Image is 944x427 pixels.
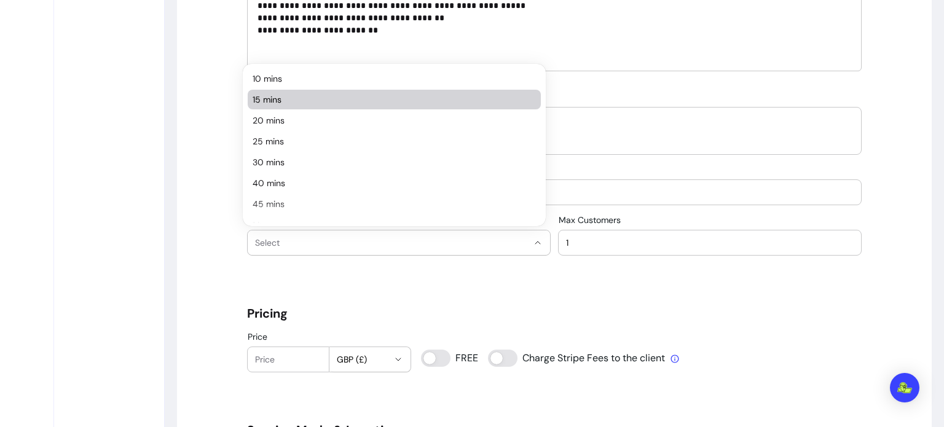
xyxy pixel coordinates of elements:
div: Open Intercom Messenger [890,373,919,402]
span: 15 mins [253,93,523,106]
span: 30 mins [253,156,523,168]
input: FREE [421,350,478,367]
input: Max Customers [566,237,854,249]
p: Press CTRL/SHIFT + ENTER to make a line break. [247,71,862,81]
span: Price [248,331,267,342]
span: 45 mins [253,198,523,210]
span: Select [255,237,528,249]
input: Tags [255,186,854,198]
textarea: Add your own notes [253,112,856,149]
span: 10 mins [253,72,523,85]
span: 25 mins [253,135,523,147]
h5: Pricing [247,305,862,322]
span: GBP (£) [337,353,389,366]
span: Max Customers [559,214,621,225]
input: Charge Stripe Fees to the client [488,350,666,367]
span: 1 hour [253,219,523,231]
span: 20 mins [253,114,523,127]
span: 40 mins [253,177,523,189]
input: Price [255,353,321,366]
